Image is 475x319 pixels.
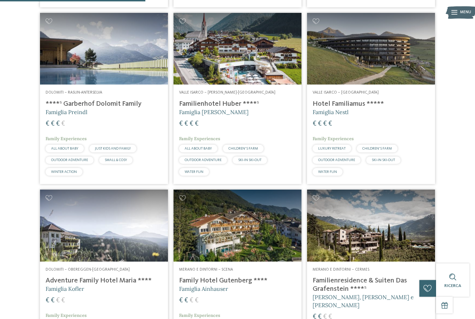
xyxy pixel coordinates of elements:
[40,13,168,85] img: Cercate un hotel per famiglie? Qui troverete solo i migliori!
[61,297,65,304] span: €
[179,136,220,142] span: Family Experiences
[51,158,88,162] span: OUTDOOR ADVENTURE
[46,100,162,108] h4: ****ˢ Garberhof Dolomit Family
[228,147,258,150] span: CHILDREN’S FARM
[323,120,327,127] span: €
[190,297,193,304] span: €
[46,277,162,285] h4: Adventure Family Hotel Maria ****
[313,109,348,115] span: Famiglia Nestl
[46,90,102,95] span: Dolomiti – Rasun-Anterselva
[179,100,296,108] h4: Familienhotel Huber ****ˢ
[179,268,233,272] span: Merano e dintorni – Scena
[179,312,220,318] span: Family Experiences
[105,158,127,162] span: SMALL & COSY
[318,158,355,162] span: OUTDOOR ADVENTURE
[46,136,87,142] span: Family Experiences
[46,285,84,292] span: Famiglia Kofler
[185,147,212,150] span: ALL ABOUT BABY
[318,147,346,150] span: LUXURY RETREAT
[174,13,301,184] a: Cercate un hotel per famiglie? Qui troverete solo i migliori! Valle Isarco – [PERSON_NAME]-[GEOGR...
[46,312,87,318] span: Family Experiences
[61,120,65,127] span: €
[328,120,332,127] span: €
[318,120,322,127] span: €
[46,268,130,272] span: Dolomiti – Obereggen-[GEOGRAPHIC_DATA]
[56,297,60,304] span: €
[313,120,316,127] span: €
[46,120,49,127] span: €
[313,294,414,308] span: [PERSON_NAME], [PERSON_NAME] e [PERSON_NAME]
[46,109,87,115] span: Famiglia Preindl
[195,120,199,127] span: €
[95,147,131,150] span: JUST KIDS AND FAMILY
[318,170,337,174] span: WATER FUN
[179,90,275,95] span: Valle Isarco – [PERSON_NAME]-[GEOGRAPHIC_DATA]
[51,297,55,304] span: €
[307,190,435,262] img: Cercate un hotel per famiglie? Qui troverete solo i migliori!
[46,297,49,304] span: €
[179,277,296,285] h4: Family Hotel Gutenberg ****
[56,120,60,127] span: €
[179,297,183,304] span: €
[307,13,435,85] img: Cercate un hotel per famiglie? Qui troverete solo i migliori!
[179,120,183,127] span: €
[238,158,261,162] span: SKI-IN SKI-OUT
[174,190,301,262] img: Family Hotel Gutenberg ****
[195,297,199,304] span: €
[313,268,369,272] span: Merano e dintorni – Cermes
[362,147,392,150] span: CHILDREN’S FARM
[184,120,188,127] span: €
[313,136,354,142] span: Family Experiences
[51,147,78,150] span: ALL ABOUT BABY
[307,13,435,184] a: Cercate un hotel per famiglie? Qui troverete solo i migliori! Valle Isarco – [GEOGRAPHIC_DATA] Ho...
[40,13,168,184] a: Cercate un hotel per famiglie? Qui troverete solo i migliori! Dolomiti – Rasun-Anterselva ****ˢ G...
[313,277,429,293] h4: Familienresidence & Suiten Das Grafenstein ****ˢ
[313,90,379,95] span: Valle Isarco – [GEOGRAPHIC_DATA]
[185,170,203,174] span: WATER FUN
[185,158,222,162] span: OUTDOOR ADVENTURE
[179,285,228,292] span: Famiglia Ainhauser
[51,170,77,174] span: WINTER ACTION
[179,109,249,115] span: Famiglia [PERSON_NAME]
[40,190,168,262] img: Adventure Family Hotel Maria ****
[444,284,461,288] span: Ricerca
[372,158,395,162] span: SKI-IN SKI-OUT
[174,13,301,85] img: Cercate un hotel per famiglie? Qui troverete solo i migliori!
[51,120,55,127] span: €
[184,297,188,304] span: €
[190,120,193,127] span: €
